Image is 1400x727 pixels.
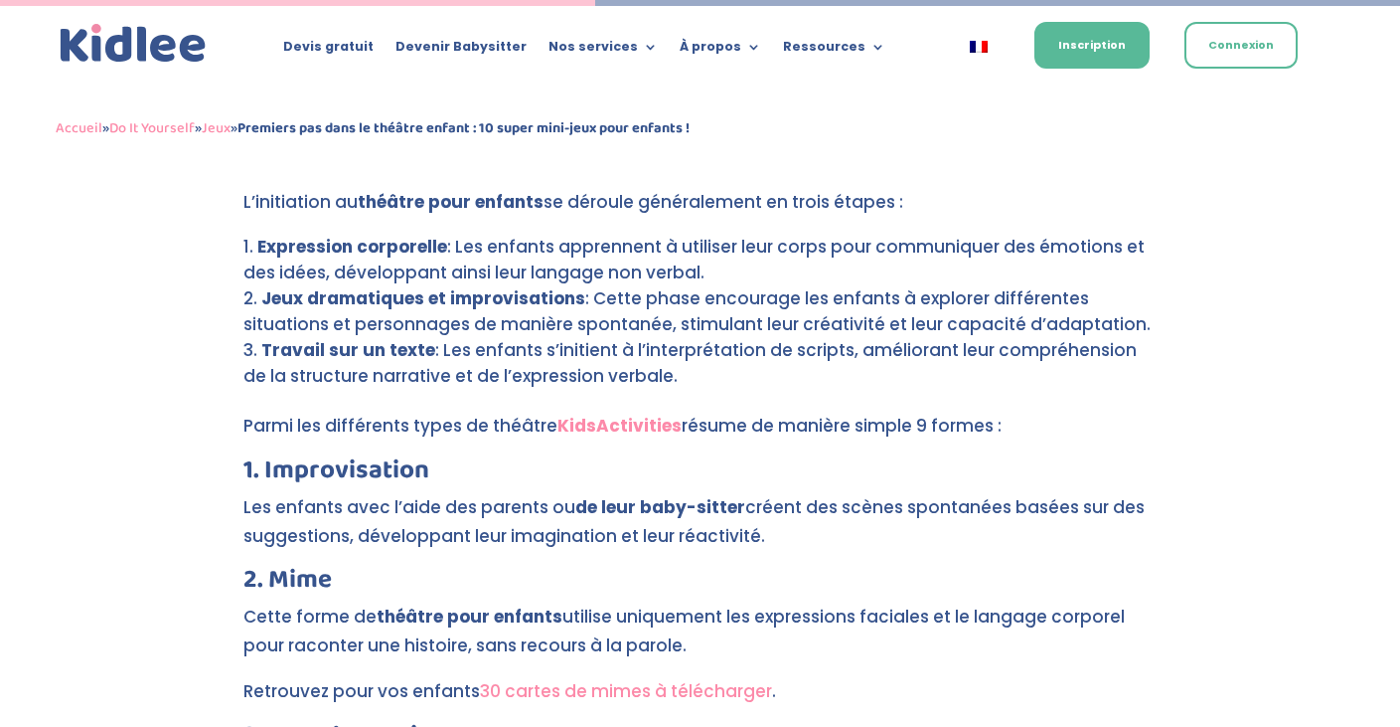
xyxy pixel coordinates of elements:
[56,116,102,140] a: Accueil
[243,234,1158,285] li: : Les enfants apprennent à utiliser leur corps pour communiquer des émotions et des idées, dévelo...
[243,337,1158,389] li: : Les enfants s’initient à l’interprétation de scripts, améliorant leur compréhension de la struc...
[783,40,885,62] a: Ressources
[480,679,772,703] a: 30 cartes de mimes à télécharger
[243,493,1158,568] p: Les enfants avec l’aide des parents ou créent des scènes spontanées basées sur des suggestions, d...
[395,40,527,62] a: Devenir Babysitter
[243,567,1158,603] h3: 2. Mime
[575,495,745,519] strong: de leur baby-sitter
[243,188,1158,234] p: L’initiation au se déroule généralement en trois étapes :
[358,190,544,214] strong: théâtre pour enfants
[109,116,195,140] a: Do It Yourself
[56,20,211,68] img: logo_kidlee_bleu
[557,414,682,438] a: KidsActivities
[243,677,1158,723] p: Retrouvez pour vos enfants .
[548,40,658,62] a: Nos services
[970,41,988,53] img: Français
[283,40,374,62] a: Devis gratuit
[243,603,1158,677] p: Cette forme de utilise uniquement les expressions faciales et le langage corporel pour raconter u...
[243,457,1158,493] h3: 1. Improvisation
[243,412,1158,457] p: Parmi les différents types de théâtre résume de manière simple 9 formes :
[1184,22,1298,69] a: Connexion
[202,116,231,140] a: Jeux
[1034,22,1150,69] a: Inscription
[243,285,1158,337] li: : Cette phase encourage les enfants à explorer différentes situations et personnages de manière s...
[261,286,585,310] strong: Jeux dramatiques et improvisations
[56,20,211,68] a: Kidlee Logo
[261,338,435,362] strong: Travail sur un texte
[377,605,562,629] strong: théâtre pour enfants
[56,116,690,140] span: » » »
[680,40,761,62] a: À propos
[237,116,690,140] strong: Premiers pas dans le théâtre enfant : 10 super mini-jeux pour enfants !
[257,235,447,259] strong: Expression corporelle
